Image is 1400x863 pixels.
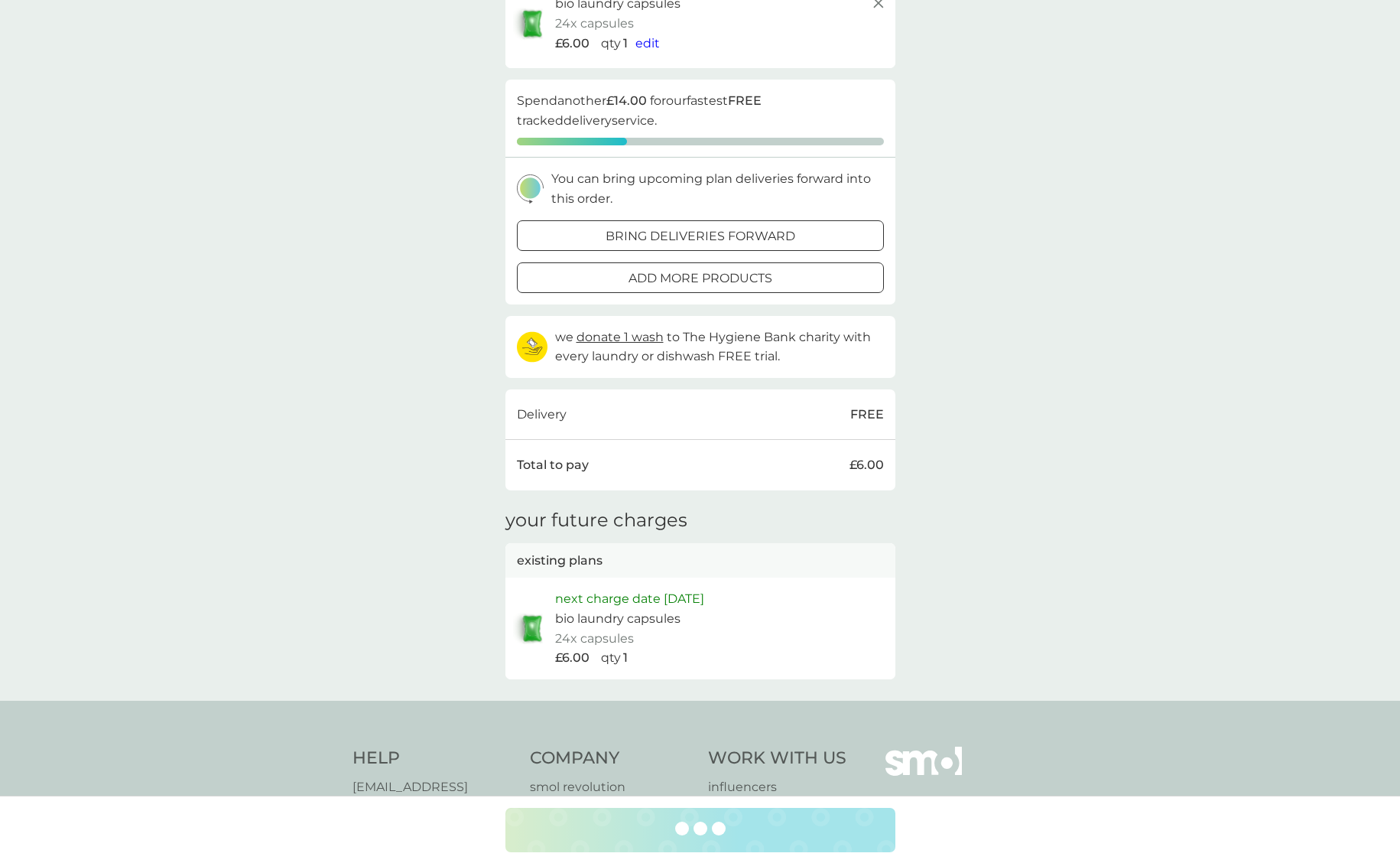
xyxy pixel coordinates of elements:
p: 1 [623,648,628,668]
h4: Help [352,747,515,770]
button: bring deliveries forward [517,220,884,251]
h3: your future charges [505,510,687,532]
span: £6.00 [555,34,590,54]
p: qty [601,648,621,668]
h4: Company [530,747,693,770]
p: Spend another for our fastest tracked delivery service. [517,91,884,130]
strong: FREE [728,93,762,108]
p: FREE [850,405,884,425]
p: £6.00 [555,648,590,668]
p: 24x capsules [555,629,634,649]
a: smol revolution [530,777,693,797]
img: smol [885,747,962,799]
span: edit [635,36,660,50]
p: bring deliveries forward [606,226,795,246]
p: we to The Hygiene Bank charity with every laundry or dishwash FREE trial. [555,327,884,366]
span: donate 1 wash [577,330,664,344]
p: £6.00 [849,455,884,475]
a: [EMAIL_ADDRESS][DOMAIN_NAME] [352,777,515,816]
p: Delivery [517,405,567,425]
button: add more products [517,262,884,293]
p: Total to pay [517,455,589,475]
p: 1 [623,34,628,54]
button: edit [635,34,660,54]
p: existing plans [517,551,603,571]
h4: Work With Us [708,747,846,770]
strong: £14.00 [606,93,647,108]
p: next charge date [DATE] [555,589,704,609]
img: delivery-schedule.svg [517,174,544,203]
p: qty [601,34,621,54]
p: You can bring upcoming plan deliveries forward into this order. [551,169,884,208]
p: 24x capsules [555,14,634,34]
p: add more products [629,269,772,288]
p: bio laundry capsules [555,609,681,629]
a: influencers [708,777,846,797]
